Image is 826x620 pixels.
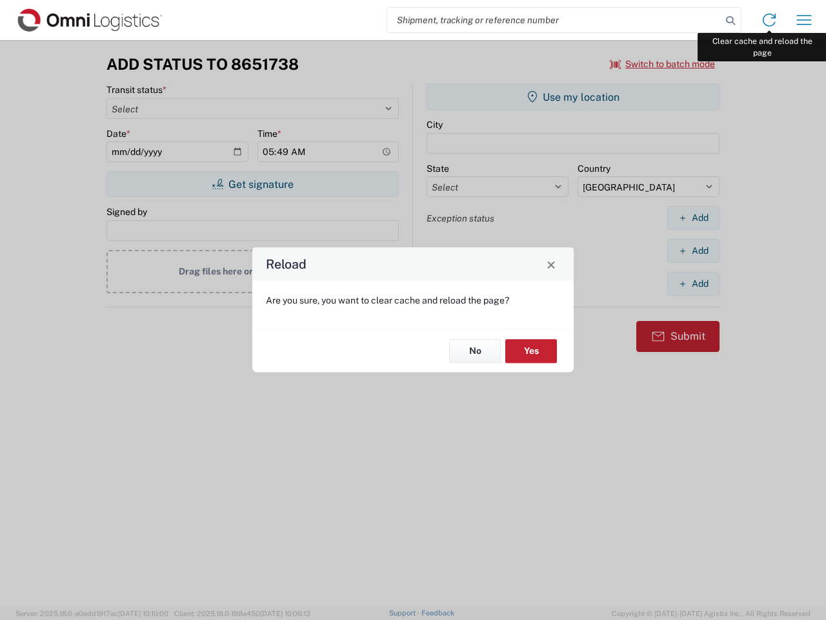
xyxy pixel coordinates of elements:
button: Yes [505,339,557,363]
button: Close [542,255,560,273]
h4: Reload [266,255,307,274]
input: Shipment, tracking or reference number [387,8,721,32]
p: Are you sure, you want to clear cache and reload the page? [266,294,560,306]
button: No [449,339,501,363]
